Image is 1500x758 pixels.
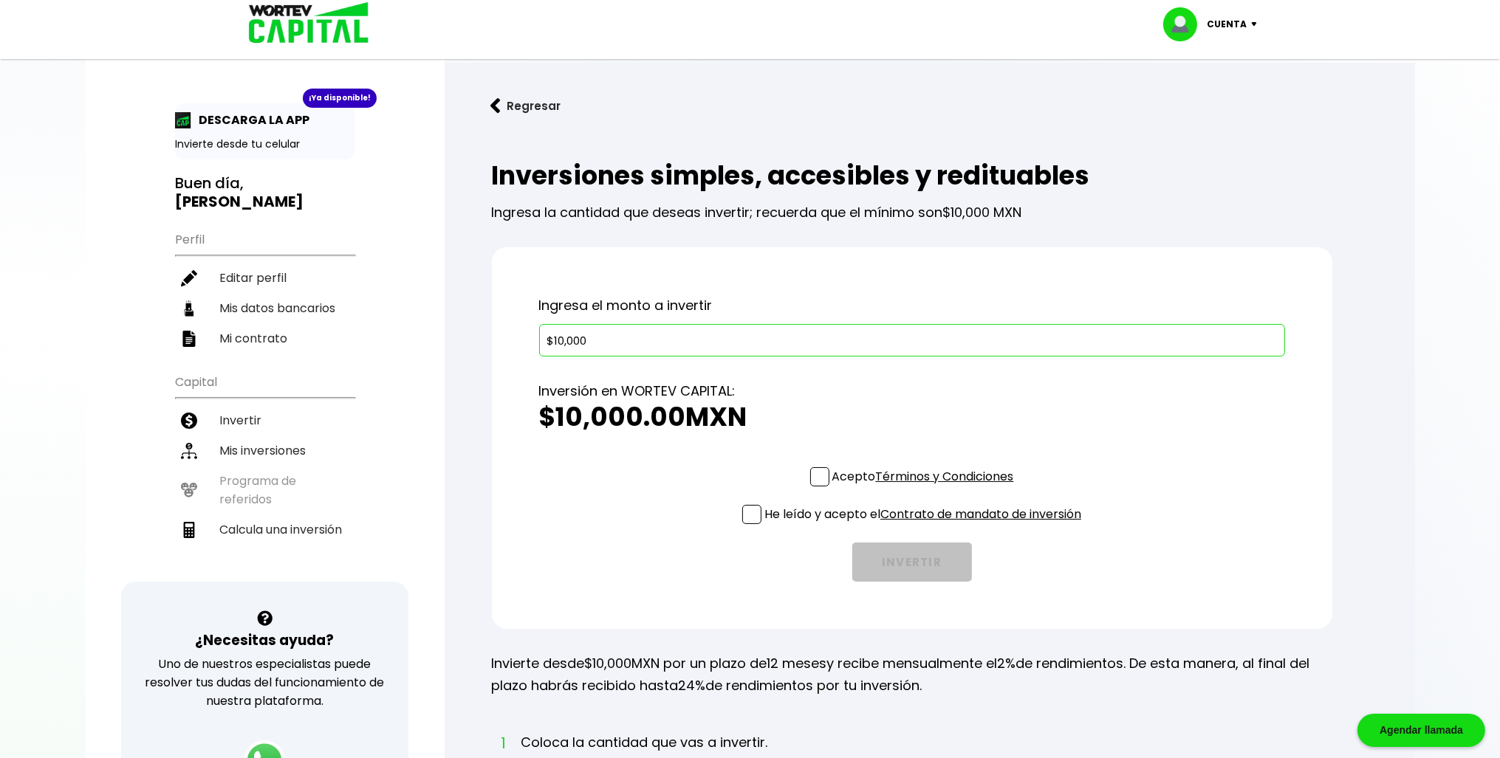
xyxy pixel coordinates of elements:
p: Cuenta [1208,13,1247,35]
img: icon-down [1247,22,1267,27]
a: Contrato de mandato de inversión [880,506,1081,523]
img: datos-icon.10cf9172.svg [181,300,197,317]
img: editar-icon.952d3147.svg [181,270,197,286]
span: $10,000 [585,654,632,672]
ul: Perfil [175,223,355,354]
img: app-icon [175,112,191,128]
img: invertir-icon.b3b967d7.svg [181,413,197,429]
img: calculadora-icon.17d418c4.svg [181,522,197,538]
span: 2% [998,654,1016,672]
p: He leído y acepto el [764,505,1081,523]
div: ¡Ya disponible! [303,89,377,108]
h3: ¿Necesitas ayuda? [195,630,334,651]
span: 24% [679,676,706,695]
h3: Buen día, [175,174,355,211]
a: Mis datos bancarios [175,293,355,323]
img: contrato-icon.f2db500c.svg [181,331,197,347]
span: $10,000 MXN [943,203,1022,221]
button: INVERTIR [852,542,972,582]
img: profile-image [1163,7,1208,41]
img: flecha izquierda [490,98,501,114]
div: Agendar llamada [1357,714,1485,747]
p: Uno de nuestros especialistas puede resolver tus dudas del funcionamiento de nuestra plataforma. [140,655,389,710]
a: Editar perfil [175,263,355,293]
h2: Inversiones simples, accesibles y redituables [492,161,1332,190]
a: Calcula una inversión [175,514,355,545]
p: Invierte desde tu celular [175,137,355,152]
a: Términos y Condiciones [876,468,1014,485]
span: 12 meses [767,654,827,672]
img: inversiones-icon.6695dc30.svg [181,443,197,459]
p: Inversión en WORTEV CAPITAL: [539,380,1285,402]
ul: Capital [175,365,355,582]
a: Invertir [175,405,355,435]
span: 1 [499,732,507,754]
h2: $10,000.00 MXN [539,402,1285,432]
b: [PERSON_NAME] [175,191,304,212]
p: Invierte desde MXN por un plazo de y recibe mensualmente el de rendimientos. De esta manera, al f... [492,652,1332,697]
a: flecha izquierdaRegresar [468,86,1391,125]
a: Mis inversiones [175,435,355,466]
p: Acepto [832,467,1014,486]
a: Mi contrato [175,323,355,354]
p: Ingresa el monto a invertir [539,294,1285,317]
p: DESCARGA LA APP [191,111,309,129]
button: Regresar [468,86,583,125]
p: Ingresa la cantidad que deseas invertir; recuerda que el mínimo son [492,190,1332,224]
